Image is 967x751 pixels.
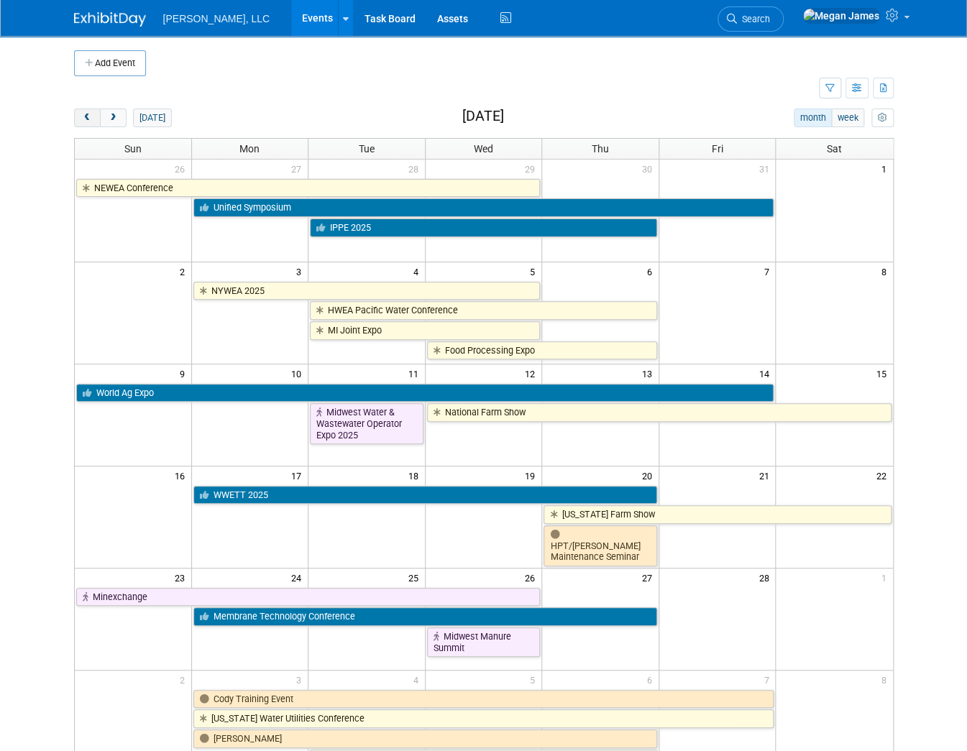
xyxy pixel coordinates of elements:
[407,160,425,178] span: 28
[359,143,375,155] span: Tue
[310,403,423,444] a: Midwest Water & Wastewater Operator Expo 2025
[412,262,425,280] span: 4
[193,690,774,709] a: Cody Training Event
[178,671,191,688] span: 2
[407,466,425,484] span: 18
[74,109,101,127] button: prev
[124,143,142,155] span: Sun
[523,160,541,178] span: 29
[173,466,191,484] span: 16
[310,301,657,320] a: HWEA Pacific Water Conference
[310,321,540,340] a: MI Joint Expo
[163,13,270,24] span: [PERSON_NAME], LLC
[474,143,493,155] span: Wed
[528,262,541,280] span: 5
[74,12,146,27] img: ExhibitDay
[827,143,842,155] span: Sat
[74,50,146,76] button: Add Event
[100,109,127,127] button: next
[718,6,784,32] a: Search
[757,364,775,382] span: 14
[794,109,832,127] button: month
[427,341,657,360] a: Food Processing Expo
[523,364,541,382] span: 12
[523,466,541,484] span: 19
[290,466,308,484] span: 17
[757,160,775,178] span: 31
[875,466,893,484] span: 22
[239,143,260,155] span: Mon
[737,14,770,24] span: Search
[133,109,171,127] button: [DATE]
[762,262,775,280] span: 7
[193,282,541,300] a: NYWEA 2025
[528,671,541,688] span: 5
[193,607,657,626] a: Membrane Technology Conference
[646,262,659,280] span: 6
[523,568,541,586] span: 26
[641,466,659,484] span: 20
[178,364,191,382] span: 9
[878,114,887,123] i: Personalize Calendar
[757,466,775,484] span: 21
[831,109,864,127] button: week
[712,143,723,155] span: Fri
[310,218,657,237] a: IPPE 2025
[173,568,191,586] span: 23
[757,568,775,586] span: 28
[592,143,609,155] span: Thu
[295,671,308,688] span: 3
[641,364,659,382] span: 13
[544,505,891,524] a: [US_STATE] Farm Show
[880,671,893,688] span: 8
[76,588,541,607] a: Minexchange
[462,109,503,124] h2: [DATE]
[76,384,774,402] a: World Ag Expo
[173,160,191,178] span: 26
[178,262,191,280] span: 2
[412,671,425,688] span: 4
[290,568,308,586] span: 24
[295,262,308,280] span: 3
[544,525,657,566] a: HPT/[PERSON_NAME] Maintenance Seminar
[76,179,541,198] a: NEWEA Conference
[762,671,775,688] span: 7
[802,8,880,24] img: Megan James
[427,627,541,657] a: Midwest Manure Summit
[193,709,774,728] a: [US_STATE] Water Utilities Conference
[641,160,659,178] span: 30
[880,160,893,178] span: 1
[290,364,308,382] span: 10
[193,729,657,748] a: [PERSON_NAME]
[407,568,425,586] span: 25
[427,403,892,422] a: National Farm Show
[871,109,893,127] button: myCustomButton
[193,198,774,217] a: Unified Symposium
[875,364,893,382] span: 15
[880,262,893,280] span: 8
[407,364,425,382] span: 11
[290,160,308,178] span: 27
[193,486,657,504] a: WWETT 2025
[646,671,659,688] span: 6
[880,568,893,586] span: 1
[641,568,659,586] span: 27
